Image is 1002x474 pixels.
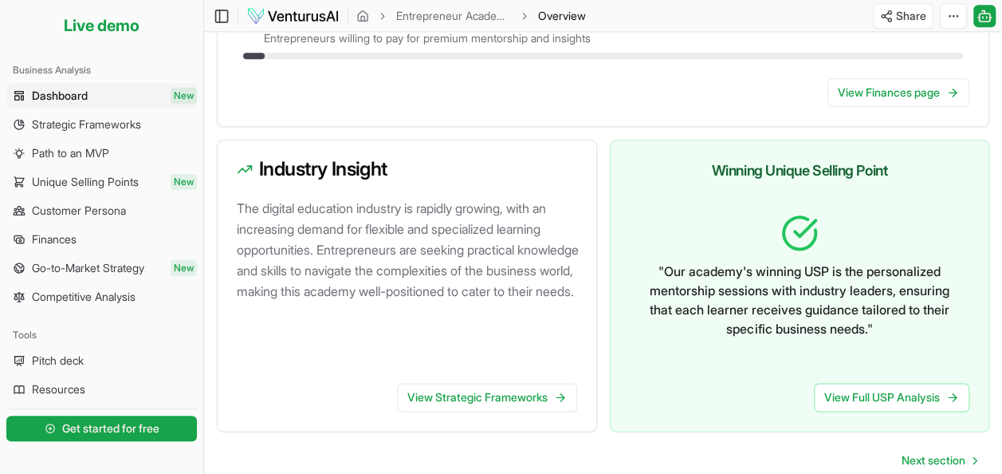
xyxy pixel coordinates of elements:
[6,322,197,348] div: Tools
[6,83,197,109] a: DashboardNew
[6,348,197,373] a: Pitch deck
[246,6,340,26] img: logo
[6,416,197,441] button: Get started for free
[6,169,197,195] a: Unique Selling PointsNew
[630,160,970,182] h3: Winning Unique Selling Point
[538,8,586,24] span: Overview
[32,260,144,276] span: Go-to-Market Strategy
[32,289,136,305] span: Competitive Analysis
[814,383,969,412] a: View Full USP Analysis
[32,231,77,247] span: Finances
[896,8,926,24] span: Share
[396,8,511,24] a: Entrepreneur Academy
[171,260,197,276] span: New
[32,381,85,397] span: Resources
[264,30,591,46] div: entrepreneurs willing to pay for premium mentorship and insights
[6,57,197,83] div: Business Analysis
[32,203,126,219] span: Customer Persona
[6,112,197,137] a: Strategic Frameworks
[397,383,577,412] a: View Strategic Frameworks
[6,227,197,252] a: Finances
[237,160,577,179] h3: Industry Insight
[6,255,197,281] a: Go-to-Market StrategyNew
[827,78,969,107] a: View Finances page
[32,353,84,369] span: Pitch deck
[356,8,586,24] nav: breadcrumb
[171,88,197,104] span: New
[6,284,197,310] a: Competitive Analysis
[32,88,88,104] span: Dashboard
[6,377,197,402] a: Resources
[237,198,584,302] p: The digital education industry is rapidly growing, with an increasing demand for flexible and spe...
[32,174,139,190] span: Unique Selling Points
[171,174,197,190] span: New
[6,198,197,223] a: Customer Persona
[32,117,141,132] span: Strategic Frameworks
[873,3,933,29] button: Share
[642,262,957,338] p: " Our academy's winning USP is the personalized mentorship sessions with industry leaders, ensuri...
[6,413,197,444] a: Get started for free
[6,140,197,166] a: Path to an MVP
[902,452,965,468] span: Next section
[32,145,109,161] span: Path to an MVP
[62,421,159,436] span: Get started for free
